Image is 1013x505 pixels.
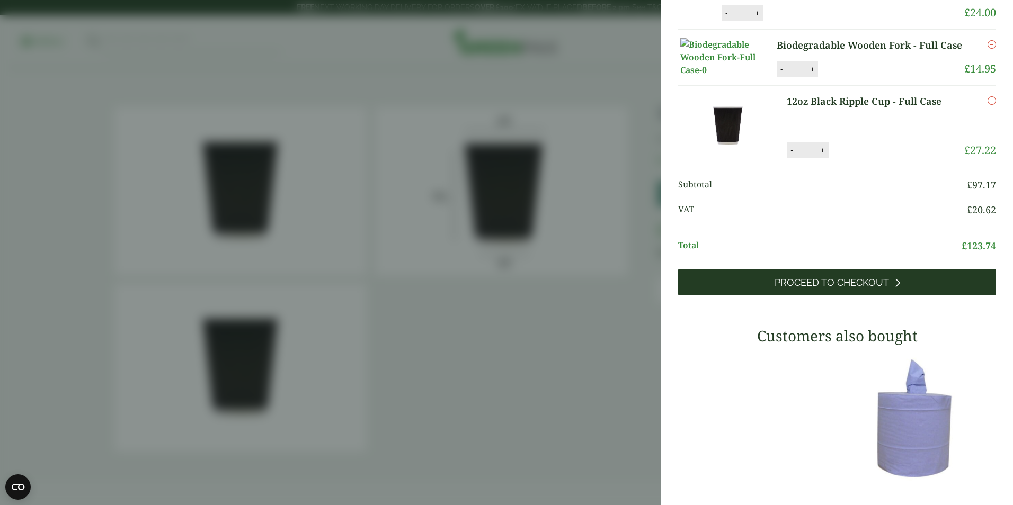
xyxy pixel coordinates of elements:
[680,38,776,76] img: Biodegradable Wooden Fork-Full Case-0
[964,5,996,20] bdi: 24.00
[988,94,996,107] a: Remove this item
[752,8,762,17] button: +
[964,143,996,157] bdi: 27.22
[967,178,996,191] bdi: 97.17
[964,61,970,76] span: £
[775,277,889,288] span: Proceed to Checkout
[787,94,953,109] a: 12oz Black Ripple Cup - Full Case
[5,474,31,500] button: Open CMP widget
[722,8,731,17] button: -
[962,239,996,252] bdi: 123.74
[678,239,962,253] span: Total
[678,178,967,192] span: Subtotal
[777,38,963,52] a: Biodegradable Wooden Fork - Full Case
[964,143,970,157] span: £
[964,5,970,20] span: £
[678,269,996,295] a: Proceed to Checkout
[842,352,996,484] img: 3630017-2-Ply-Blue-Centre-Feed-104m
[777,65,786,74] button: -
[967,178,972,191] span: £
[964,61,996,76] bdi: 14.95
[787,146,796,155] button: -
[988,38,996,51] a: Remove this item
[967,203,972,216] span: £
[678,327,996,345] h3: Customers also bought
[807,65,817,74] button: +
[680,94,776,158] img: 12oz Black Ripple Cup-Full Case of-0
[817,146,828,155] button: +
[967,203,996,216] bdi: 20.62
[962,239,967,252] span: £
[678,203,967,217] span: VAT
